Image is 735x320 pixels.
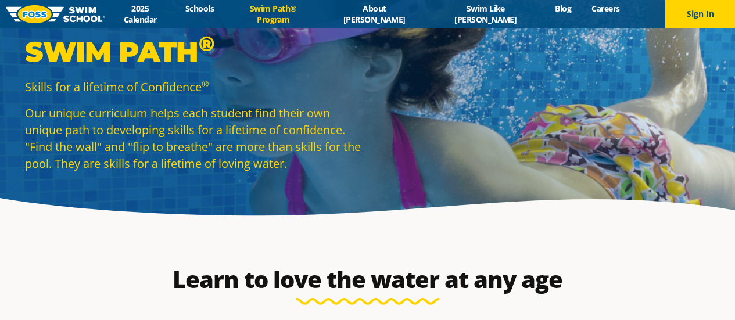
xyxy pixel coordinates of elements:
[322,3,426,25] a: About [PERSON_NAME]
[582,3,630,14] a: Careers
[25,34,362,69] p: Swim Path
[175,3,224,14] a: Schools
[94,265,642,293] h2: Learn to love the water at any age
[25,105,362,172] p: Our unique curriculum helps each student find their own unique path to developing skills for a li...
[224,3,322,25] a: Swim Path® Program
[6,5,105,23] img: FOSS Swim School Logo
[426,3,545,25] a: Swim Like [PERSON_NAME]
[199,31,214,56] sup: ®
[545,3,582,14] a: Blog
[25,78,362,95] p: Skills for a lifetime of Confidence
[202,78,209,89] sup: ®
[105,3,175,25] a: 2025 Calendar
